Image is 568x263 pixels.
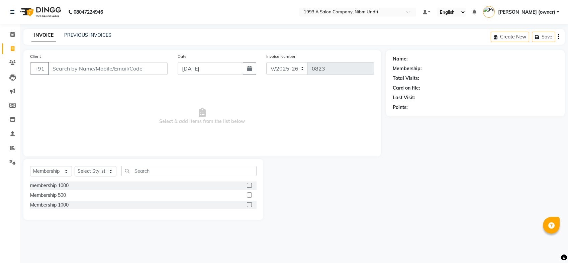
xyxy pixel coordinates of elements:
[393,104,408,111] div: Points:
[30,62,49,75] button: +91
[266,53,295,59] label: Invoice Number
[30,182,69,189] div: membership 1000
[48,62,168,75] input: Search by Name/Mobile/Email/Code
[498,9,555,16] span: [PERSON_NAME] (owner)
[393,94,415,101] div: Last Visit:
[64,32,111,38] a: PREVIOUS INVOICES
[30,83,374,150] span: Select & add items from the list below
[393,85,420,92] div: Card on file:
[483,6,495,18] img: Payal (owner)
[532,32,555,42] button: Save
[31,29,56,41] a: INVOICE
[491,32,529,42] button: Create New
[540,236,561,256] iframe: chat widget
[30,192,66,199] div: Membership 500
[30,53,41,59] label: Client
[393,65,422,72] div: Membership:
[30,202,69,209] div: Membership 1000
[178,53,187,59] label: Date
[393,55,408,62] div: Name:
[74,3,103,21] b: 08047224946
[121,166,257,176] input: Search
[17,3,63,21] img: logo
[393,75,419,82] div: Total Visits:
